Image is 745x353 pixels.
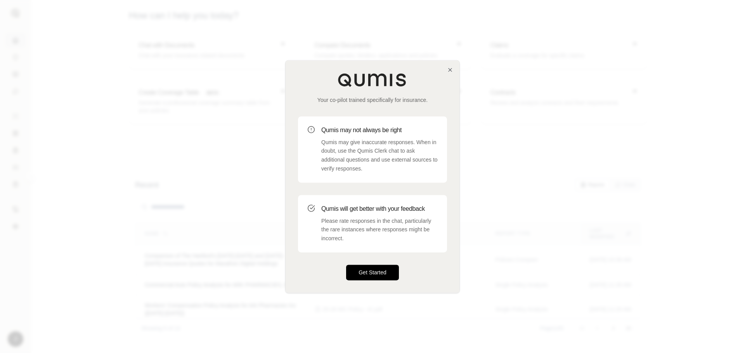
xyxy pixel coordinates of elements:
[298,96,447,104] p: Your co-pilot trained specifically for insurance.
[321,138,438,173] p: Qumis may give inaccurate responses. When in doubt, use the Qumis Clerk chat to ask additional qu...
[346,265,399,280] button: Get Started
[321,217,438,243] p: Please rate responses in the chat, particularly the rare instances where responses might be incor...
[321,126,438,135] h3: Qumis may not always be right
[321,204,438,214] h3: Qumis will get better with your feedback
[338,73,407,87] img: Qumis Logo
